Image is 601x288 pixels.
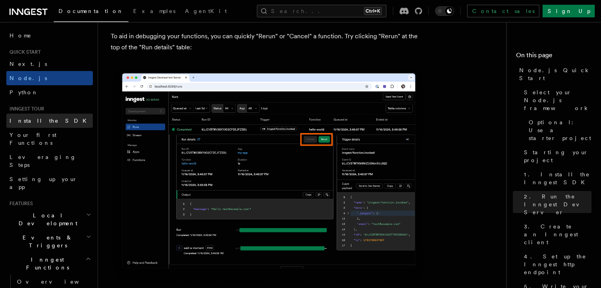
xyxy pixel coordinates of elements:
span: Local Development [6,211,86,227]
a: Leveraging Steps [6,150,93,172]
a: Examples [128,2,180,21]
span: 3. Create an Inngest client [524,223,592,246]
span: 4. Set up the Inngest http endpoint [524,252,592,276]
span: Select your Node.js framework [524,88,592,112]
span: Quick start [6,49,41,55]
span: Events & Triggers [6,234,86,249]
span: Inngest tour [6,106,44,112]
a: 3. Create an Inngest client [521,219,592,249]
a: Optional: Use a starter project [526,115,592,145]
a: Node.js Quick Start [516,63,592,85]
span: Setting up your app [9,176,77,190]
a: 2. Run the Inngest Dev Server [521,189,592,219]
a: Next.js [6,57,93,71]
span: Inngest Functions [6,256,85,271]
span: Starting your project [524,148,592,164]
p: To aid in debugging your functions, you can quickly "Rerun" or "Cancel" a function. Try clicking ... [111,31,427,53]
span: 2. Run the Inngest Dev Server [524,193,592,216]
button: Inngest Functions [6,252,93,275]
a: Install the SDK [6,114,93,128]
button: Local Development [6,208,93,230]
a: Your first Functions [6,128,93,150]
span: Node.js Quick Start [519,66,592,82]
span: Python [9,89,38,95]
span: Your first Functions [9,132,57,146]
a: Contact sales [467,5,539,17]
a: Node.js [6,71,93,85]
a: Documentation [54,2,128,22]
span: Next.js [9,61,47,67]
span: Documentation [58,8,124,14]
kbd: Ctrl+K [364,7,382,15]
button: Toggle dark mode [435,6,454,16]
span: Overview [17,279,98,285]
button: Events & Triggers [6,230,93,252]
span: Node.js [9,75,47,81]
a: Starting your project [521,145,592,167]
span: Examples [133,8,175,14]
a: Python [6,85,93,99]
h4: On this page [516,50,592,63]
span: Home [9,32,32,39]
a: 4. Set up the Inngest http endpoint [521,249,592,279]
img: Run details expanded with rerun and cancel buttons highlighted [111,65,427,284]
span: 1. Install the Inngest SDK [524,170,592,186]
a: Home [6,28,93,43]
a: Select your Node.js framework [521,85,592,115]
span: Leveraging Steps [9,154,76,168]
a: 1. Install the Inngest SDK [521,167,592,189]
a: AgentKit [180,2,232,21]
button: Search...Ctrl+K [257,5,386,17]
span: Optional: Use a starter project [529,118,592,142]
a: Sign Up [543,5,595,17]
span: Features [6,200,33,207]
span: AgentKit [185,8,227,14]
a: Setting up your app [6,172,93,194]
span: Install the SDK [9,118,91,124]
